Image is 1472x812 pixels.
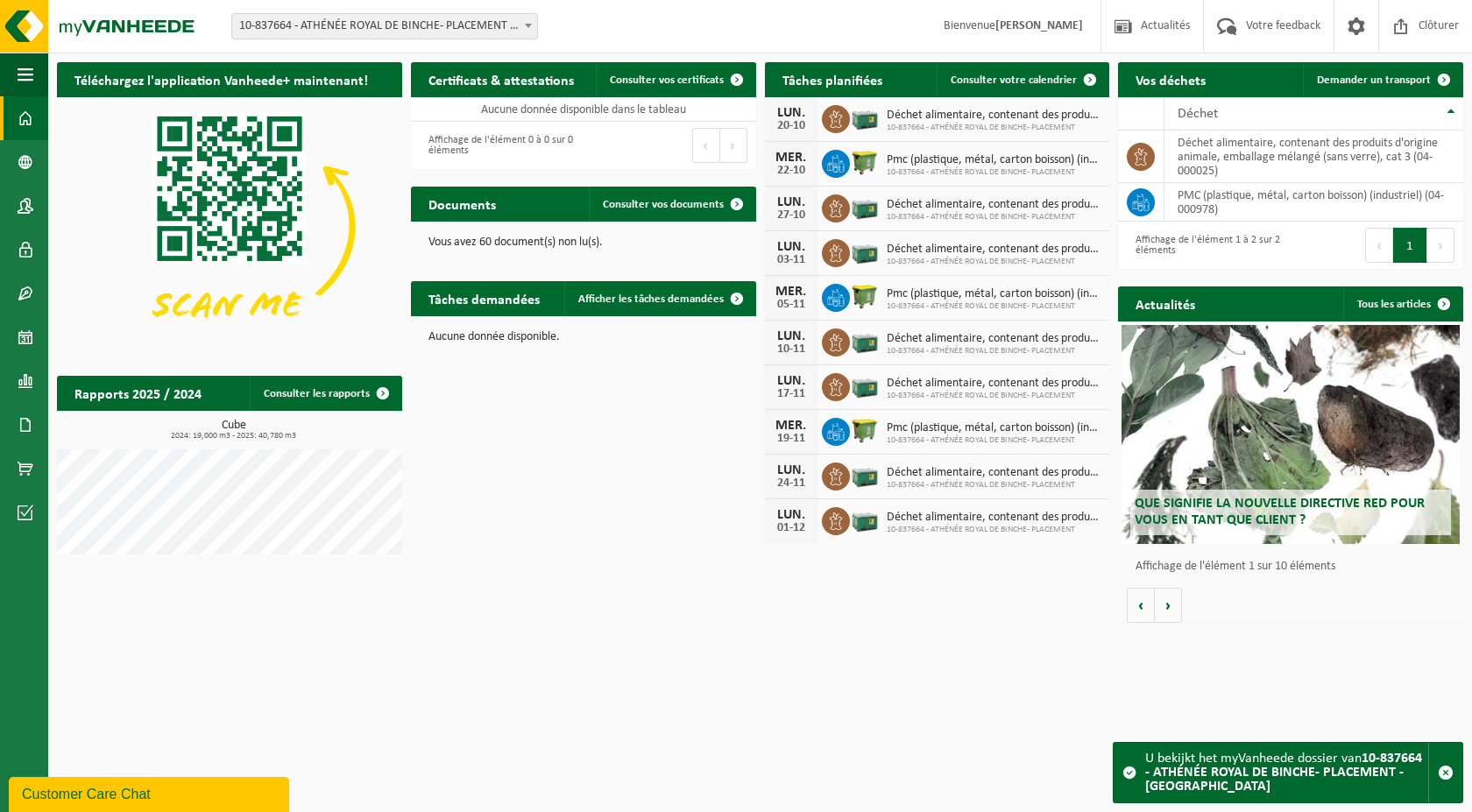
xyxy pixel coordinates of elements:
[887,287,1101,301] span: Pmc (plastique, métal, carton boisson) (industriel)
[774,165,809,177] div: 22-10
[420,126,575,165] div: Affichage de l'élément 0 à 0 sur 0 éléments
[850,281,880,311] img: WB-1100-HPE-GN-50
[66,432,402,441] span: 2024: 19,000 m3 - 2025: 40,780 m3
[850,415,880,445] img: WB-1100-HPE-GN-50
[1118,286,1213,321] h2: Actualités
[774,419,809,433] div: MER.
[411,187,513,221] h2: Documents
[774,151,809,165] div: MER.
[411,62,591,96] h2: Certificats & attestations
[850,237,880,266] img: PB-LB-0680-HPE-GN-01
[774,433,809,445] div: 19-11
[1365,228,1393,263] button: Previous
[887,377,1101,391] span: Déchet alimentaire, contenant des produits d'origine animale, emballage mélangé ...
[231,13,538,39] span: 10-837664 - ATHÉNÉE ROYAL DE BINCHE- PLACEMENT - BINCHE
[411,281,557,315] h2: Tâches demandées
[1393,228,1427,263] button: 1
[774,120,809,132] div: 20-10
[951,74,1077,86] span: Consulter votre calendrier
[774,106,809,120] div: LUN.
[995,19,1083,32] strong: [PERSON_NAME]
[774,388,809,400] div: 17-11
[774,477,809,490] div: 24-11
[1317,74,1431,86] span: Demander un transport
[887,212,1101,222] span: 10-837664 - ATHÉNÉE ROYAL DE BINCHE- PLACEMENT
[1178,107,1218,121] span: Déchet
[774,299,809,311] div: 05-11
[887,153,1101,167] span: Pmc (plastique, métal, carton boisson) (industriel)
[250,376,400,411] a: Consulter les rapports
[1145,743,1428,802] div: U bekijkt het myVanheede dossier van
[1427,228,1454,263] button: Next
[850,505,880,534] img: PB-LB-0680-HPE-GN-01
[232,14,537,39] span: 10-837664 - ATHÉNÉE ROYAL DE BINCHE- PLACEMENT - BINCHE
[887,466,1101,480] span: Déchet alimentaire, contenant des produits d'origine animale, emballage mélangé ...
[596,62,754,97] a: Consulter vos certificats
[578,293,724,305] span: Afficher les tâches demandées
[774,463,809,477] div: LUN.
[887,198,1101,212] span: Déchet alimentaire, contenant des produits d'origine animale, emballage mélangé ...
[850,192,880,222] img: PB-LB-0680-HPE-GN-01
[610,74,724,86] span: Consulter vos certificats
[765,62,900,96] h2: Tâches planifiées
[887,167,1101,178] span: 10-837664 - ATHÉNÉE ROYAL DE BINCHE- PLACEMENT
[1145,752,1422,794] strong: 10-837664 - ATHÉNÉE ROYAL DE BINCHE- PLACEMENT - [GEOGRAPHIC_DATA]
[887,435,1101,446] span: 10-837664 - ATHÉNÉE ROYAL DE BINCHE- PLACEMENT
[887,257,1101,267] span: 10-837664 - ATHÉNÉE ROYAL DE BINCHE- PLACEMENT
[603,199,724,210] span: Consulter vos documents
[850,460,880,490] img: PB-LB-0680-HPE-GN-01
[887,421,1101,435] span: Pmc (plastique, métal, carton boisson) (industriel)
[774,343,809,356] div: 10-11
[774,209,809,222] div: 27-10
[428,331,739,343] p: Aucune donnée disponible.
[589,187,754,222] a: Consulter vos documents
[1303,62,1461,97] a: Demander un transport
[1343,286,1461,321] a: Tous les articles
[774,329,809,343] div: LUN.
[1127,226,1282,265] div: Affichage de l'élément 1 à 2 sur 2 éléments
[57,376,219,410] h2: Rapports 2025 / 2024
[850,147,880,177] img: WB-1100-HPE-GN-50
[887,123,1101,133] span: 10-837664 - ATHÉNÉE ROYAL DE BINCHE- PLACEMENT
[411,97,756,122] td: Aucune donnée disponible dans le tableau
[692,128,720,163] button: Previous
[774,285,809,299] div: MER.
[774,508,809,522] div: LUN.
[57,62,386,96] h2: Téléchargez l'application Vanheede+ maintenant!
[1127,588,1155,623] button: Vorige
[887,511,1101,525] span: Déchet alimentaire, contenant des produits d'origine animale, emballage mélangé ...
[774,374,809,388] div: LUN.
[850,326,880,356] img: PB-LB-0680-HPE-GN-01
[887,391,1101,401] span: 10-837664 - ATHÉNÉE ROYAL DE BINCHE- PLACEMENT
[887,109,1101,123] span: Déchet alimentaire, contenant des produits d'origine animale, emballage mélangé ...
[1164,131,1463,183] td: déchet alimentaire, contenant des produits d'origine animale, emballage mélangé (sans verre), cat...
[1164,183,1463,222] td: PMC (plastique, métal, carton boisson) (industriel) (04-000978)
[57,97,402,356] img: Download de VHEPlus App
[1135,497,1425,527] span: Que signifie la nouvelle directive RED pour vous en tant que client ?
[1118,62,1223,96] h2: Vos déchets
[887,525,1101,535] span: 10-837664 - ATHÉNÉE ROYAL DE BINCHE- PLACEMENT
[774,522,809,534] div: 01-12
[428,237,739,249] p: Vous avez 60 document(s) non lu(s).
[720,128,747,163] button: Next
[937,62,1108,97] a: Consulter votre calendrier
[774,254,809,266] div: 03-11
[887,480,1101,491] span: 10-837664 - ATHÉNÉE ROYAL DE BINCHE- PLACEMENT
[887,243,1101,257] span: Déchet alimentaire, contenant des produits d'origine animale, emballage mélangé ...
[1155,588,1182,623] button: Volgende
[850,102,880,132] img: PB-LB-0680-HPE-GN-01
[1136,561,1454,573] p: Affichage de l'élément 1 sur 10 éléments
[564,281,754,316] a: Afficher les tâches demandées
[887,332,1101,346] span: Déchet alimentaire, contenant des produits d'origine animale, emballage mélangé ...
[9,773,293,812] iframe: chat widget
[66,420,402,441] h3: Cube
[774,240,809,254] div: LUN.
[887,346,1101,357] span: 10-837664 - ATHÉNÉE ROYAL DE BINCHE- PLACEMENT
[774,195,809,209] div: LUN.
[850,371,880,400] img: PB-LB-0680-HPE-GN-01
[887,301,1101,312] span: 10-837664 - ATHÉNÉE ROYAL DE BINCHE- PLACEMENT
[1122,325,1460,544] a: Que signifie la nouvelle directive RED pour vous en tant que client ?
